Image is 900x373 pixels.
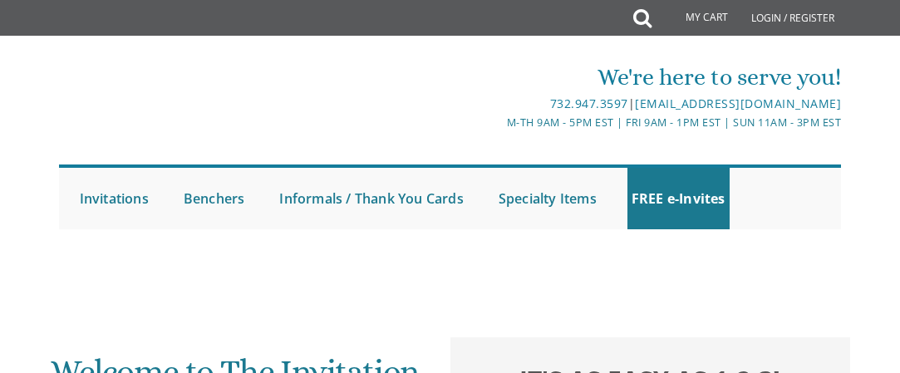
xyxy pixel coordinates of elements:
div: We're here to serve you! [320,61,841,94]
a: FREE e-Invites [627,168,730,229]
div: M-Th 9am - 5pm EST | Fri 9am - 1pm EST | Sun 11am - 3pm EST [320,114,841,131]
a: Benchers [180,168,249,229]
a: Specialty Items [494,168,601,229]
a: 732.947.3597 [550,96,628,111]
a: [EMAIL_ADDRESS][DOMAIN_NAME] [635,96,841,111]
a: My Cart [650,2,740,35]
a: Invitations [76,168,153,229]
div: | [320,94,841,114]
a: Informals / Thank You Cards [275,168,467,229]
